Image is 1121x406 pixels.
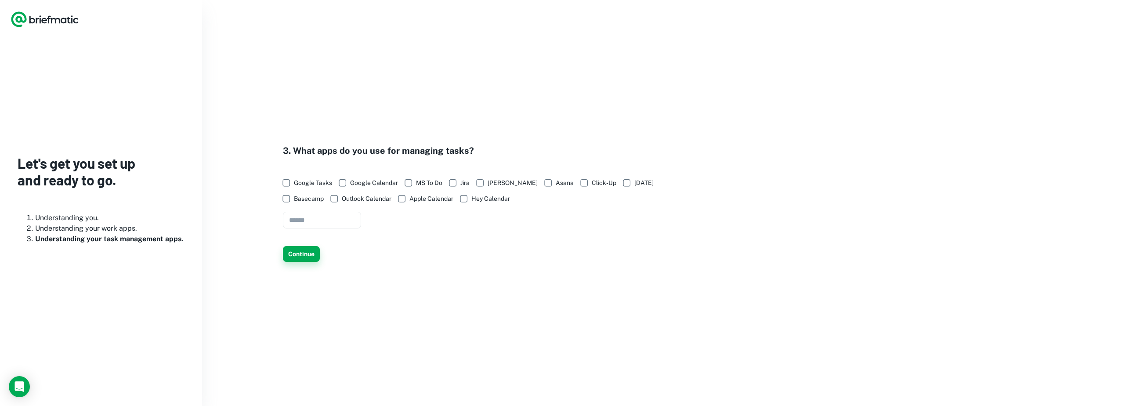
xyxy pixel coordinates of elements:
span: Apple Calendar [409,194,453,203]
h4: 3. What apps do you use for managing tasks? [283,144,662,157]
div: Load Chat [9,376,30,397]
li: Understanding you. [35,213,184,223]
li: Understanding your work apps. [35,223,184,234]
span: [DATE] [634,178,654,188]
span: Asana [556,178,574,188]
a: Logo [11,11,79,28]
span: [PERSON_NAME] [488,178,538,188]
h3: Let's get you set up and ready to go. [18,155,184,188]
span: MS To Do [416,178,442,188]
span: Outlook Calendar [342,194,391,203]
button: Continue [283,246,320,262]
span: Google Tasks [294,178,332,188]
span: Hey Calendar [471,194,510,203]
span: Click-Up [592,178,616,188]
b: Understanding your task management apps. [35,235,183,243]
span: Google Calendar [350,178,398,188]
span: Basecamp [294,194,324,203]
span: Jira [460,178,470,188]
